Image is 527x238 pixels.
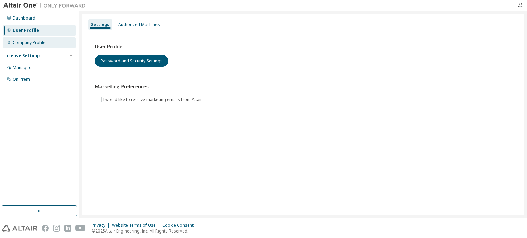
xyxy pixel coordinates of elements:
[13,65,32,71] div: Managed
[95,43,511,50] h3: User Profile
[13,28,39,33] div: User Profile
[162,223,198,228] div: Cookie Consent
[112,223,162,228] div: Website Terms of Use
[64,225,71,232] img: linkedin.svg
[13,40,45,46] div: Company Profile
[53,225,60,232] img: instagram.svg
[91,22,109,27] div: Settings
[92,228,198,234] p: © 2025 Altair Engineering, Inc. All Rights Reserved.
[95,55,168,67] button: Password and Security Settings
[103,96,203,104] label: I would like to receive marketing emails from Altair
[13,15,35,21] div: Dashboard
[2,225,37,232] img: altair_logo.svg
[75,225,85,232] img: youtube.svg
[42,225,49,232] img: facebook.svg
[13,77,30,82] div: On Prem
[92,223,112,228] div: Privacy
[118,22,160,27] div: Authorized Machines
[4,53,41,59] div: License Settings
[3,2,89,9] img: Altair One
[95,83,511,90] h3: Marketing Preferences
